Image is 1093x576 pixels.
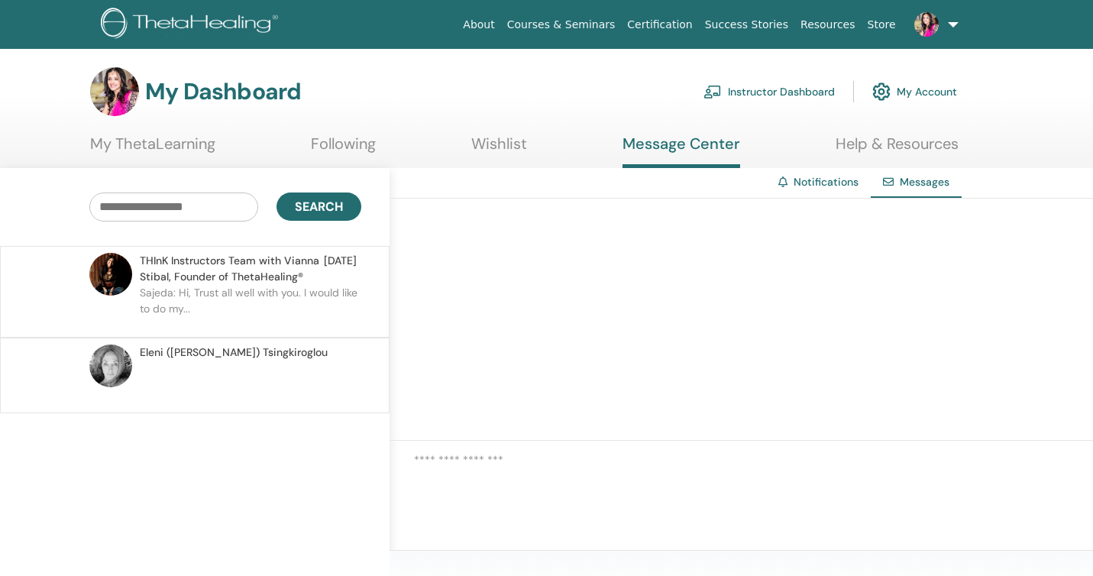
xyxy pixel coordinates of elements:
a: Instructor Dashboard [703,75,835,108]
a: Following [311,134,376,164]
span: THInK Instructors Team with Vianna Stibal, Founder of ThetaHealing® [140,253,324,285]
p: Sajeda: Hi, Trust all well with you. I would like to do my... [140,285,361,331]
img: default.jpg [90,67,139,116]
a: Courses & Seminars [501,11,622,39]
iframe: Intercom live chat [1041,524,1078,561]
a: Certification [621,11,698,39]
h3: My Dashboard [145,78,301,105]
span: Messages [900,175,949,189]
img: default.jpg [89,253,132,296]
a: Resources [794,11,862,39]
img: chalkboard-teacher.svg [703,85,722,99]
a: My Account [872,75,957,108]
a: Wishlist [471,134,527,164]
a: About [457,11,500,39]
a: Message Center [622,134,740,168]
a: My ThetaLearning [90,134,215,164]
img: default.jpg [89,345,132,387]
span: Search [295,199,343,215]
img: cog.svg [872,79,891,105]
span: [DATE] [324,253,357,285]
a: Store [862,11,902,39]
a: Notifications [794,175,859,189]
a: Success Stories [699,11,794,39]
button: Search [276,193,361,221]
span: Eleni ([PERSON_NAME]) Tsingkiroglou [140,345,328,361]
a: Help & Resources [836,134,959,164]
img: default.jpg [914,12,939,37]
img: logo.png [101,8,283,42]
